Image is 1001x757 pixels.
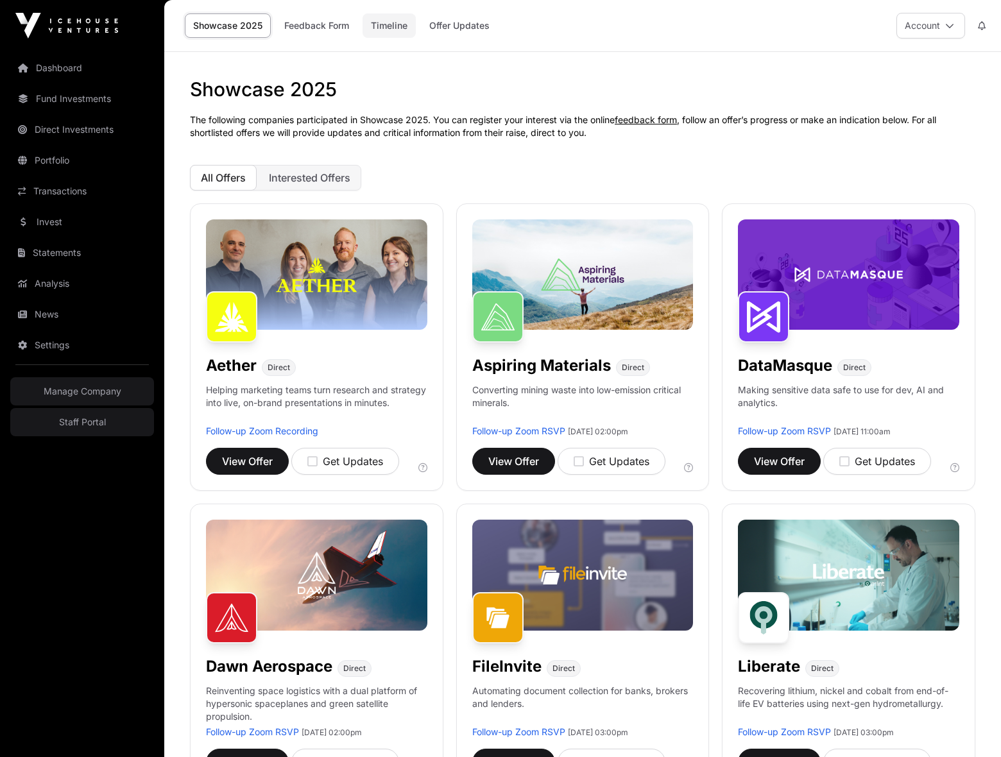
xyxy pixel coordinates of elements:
img: Dawn Aerospace [206,592,257,643]
button: Get Updates [558,448,665,475]
h1: Aether [206,355,257,376]
h1: FileInvite [472,656,542,677]
a: Direct Investments [10,115,154,144]
a: Showcase 2025 [185,13,271,38]
span: [DATE] 03:00pm [568,727,628,737]
a: Fund Investments [10,85,154,113]
a: Feedback Form [276,13,357,38]
button: View Offer [206,448,289,475]
img: Dawn-Banner.jpg [206,520,427,630]
a: feedback form [615,114,677,125]
img: Icehouse Ventures Logo [15,13,118,38]
p: Automating document collection for banks, brokers and lenders. [472,685,694,726]
a: Offer Updates [421,13,498,38]
span: Direct [268,362,290,373]
button: Account [896,13,965,38]
h1: Showcase 2025 [190,78,975,101]
span: [DATE] 03:00pm [834,727,894,737]
a: Statements [10,239,154,267]
span: View Offer [754,454,805,469]
a: Settings [10,331,154,359]
a: Portfolio [10,146,154,174]
img: DataMasque-Banner.jpg [738,219,959,330]
a: Follow-up Zoom RSVP [206,726,299,737]
a: Timeline [363,13,416,38]
span: [DATE] 11:00am [834,427,891,436]
img: Aether [206,291,257,343]
iframe: Chat Widget [937,695,1001,757]
span: Direct [843,362,866,373]
p: Making sensitive data safe to use for dev, AI and analytics. [738,384,959,425]
button: Get Updates [291,448,399,475]
span: Direct [811,663,834,674]
a: Staff Portal [10,408,154,436]
h1: Aspiring Materials [472,355,611,376]
img: Liberate-Banner.jpg [738,520,959,630]
button: Interested Offers [258,165,361,191]
p: The following companies participated in Showcase 2025. You can register your interest via the onl... [190,114,975,139]
p: Reinventing space logistics with a dual platform of hypersonic spaceplanes and green satellite pr... [206,685,427,726]
a: Follow-up Zoom RSVP [738,726,831,737]
h1: DataMasque [738,355,832,376]
img: Aether-Banner.jpg [206,219,427,330]
span: Interested Offers [269,171,350,184]
h1: Liberate [738,656,800,677]
img: File-Invite-Banner.jpg [472,520,694,630]
a: Dashboard [10,54,154,82]
a: Follow-up Zoom RSVP [738,425,831,436]
img: Liberate [738,592,789,643]
p: Recovering lithium, nickel and cobalt from end-of-life EV batteries using next-gen hydrometallurgy. [738,685,959,726]
button: View Offer [738,448,821,475]
div: Get Updates [574,454,649,469]
div: Get Updates [307,454,383,469]
button: View Offer [472,448,555,475]
img: DataMasque [738,291,789,343]
span: Direct [343,663,366,674]
a: Analysis [10,269,154,298]
span: [DATE] 02:00pm [302,727,362,737]
span: View Offer [488,454,539,469]
p: Converting mining waste into low-emission critical minerals. [472,384,694,425]
button: Get Updates [823,448,931,475]
p: Helping marketing teams turn research and strategy into live, on-brand presentations in minutes. [206,384,427,425]
a: Follow-up Zoom RSVP [472,726,565,737]
a: Follow-up Zoom RSVP [472,425,565,436]
a: Follow-up Zoom Recording [206,425,318,436]
img: Aspiring Materials [472,291,524,343]
a: News [10,300,154,328]
a: Invest [10,208,154,236]
span: All Offers [201,171,246,184]
img: FileInvite [472,592,524,643]
h1: Dawn Aerospace [206,656,332,677]
div: Get Updates [839,454,915,469]
img: Aspiring-Banner.jpg [472,219,694,330]
span: Direct [552,663,575,674]
a: Transactions [10,177,154,205]
span: Direct [622,362,644,373]
a: Manage Company [10,377,154,405]
span: View Offer [222,454,273,469]
span: [DATE] 02:00pm [568,427,628,436]
button: All Offers [190,165,257,191]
